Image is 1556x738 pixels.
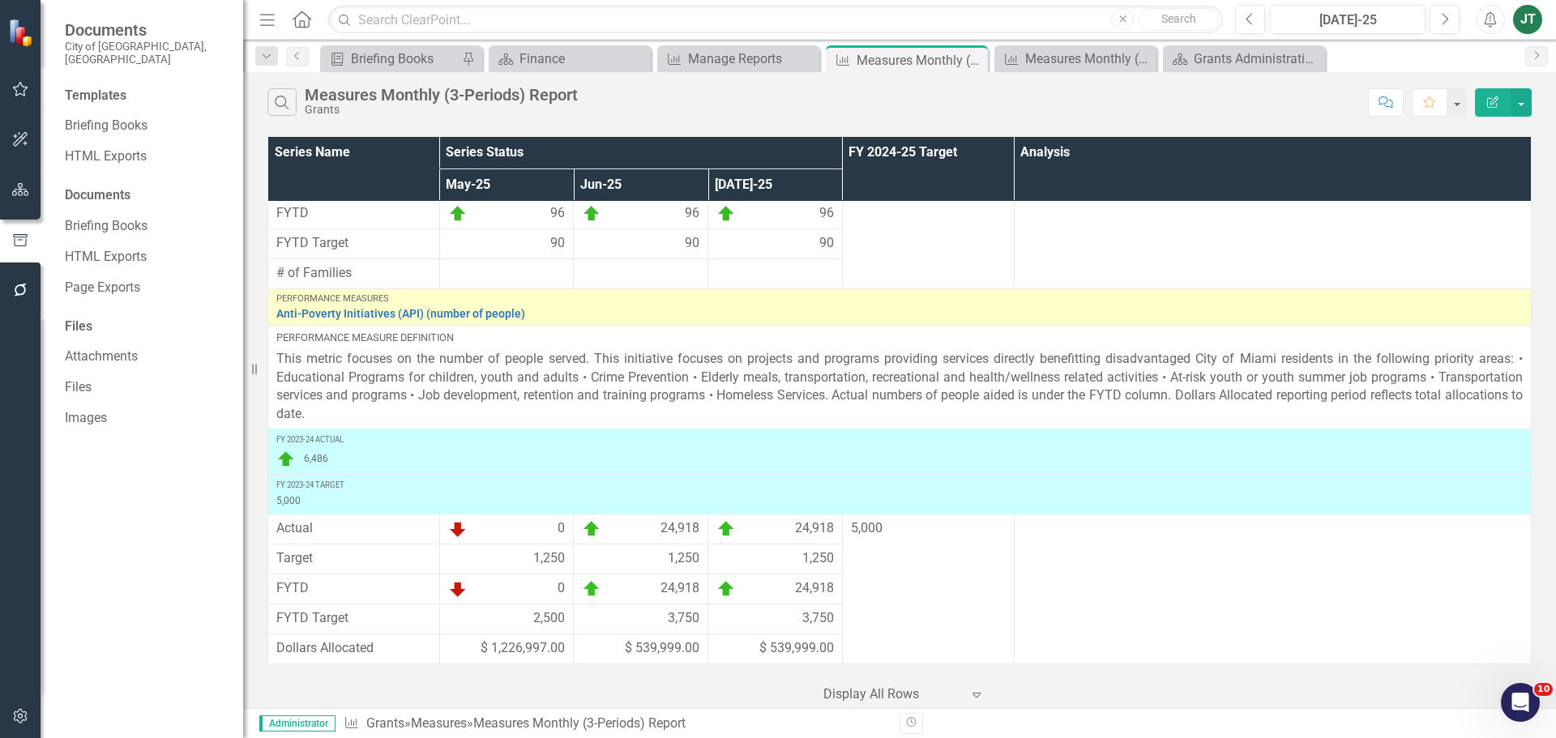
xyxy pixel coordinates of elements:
[550,234,565,253] span: 90
[305,104,578,116] div: Grants
[661,49,815,69] a: Manage Reports
[625,639,699,658] span: $ 539,999.00
[1534,683,1553,696] span: 10
[660,579,699,599] span: 24,918
[65,40,227,66] small: City of [GEOGRAPHIC_DATA], [GEOGRAPHIC_DATA]
[351,49,458,69] div: Briefing Books
[439,633,574,663] td: Double-Click to Edit
[558,519,565,539] span: 0
[1513,5,1542,34] button: JT
[685,204,699,224] span: 96
[448,579,468,599] img: Below Plan
[276,549,431,568] span: Target
[276,331,1523,345] div: Performance Measure Definition
[276,639,431,658] span: Dollars Allocated
[65,409,227,428] a: Images
[65,348,227,366] a: Attachments
[851,520,883,535] span: 5,000
[65,87,227,105] div: Templates
[688,49,815,69] div: Manage Reports
[268,514,440,544] td: Double-Click to Edit
[65,279,227,297] a: Page Exports
[533,609,565,628] span: 2,500
[668,609,699,628] span: 3,750
[819,204,834,224] span: 96
[998,49,1152,69] a: Measures Monthly (3-Periods) Report
[276,480,1523,491] div: FY 2023-24 Target
[268,544,440,574] td: Double-Click to Edit
[366,715,404,731] a: Grants
[305,86,578,104] div: Measures Monthly (3-Periods) Report
[268,288,1532,326] td: Double-Click to Edit Right Click for Context Menu
[65,147,227,166] a: HTML Exports
[1501,683,1540,722] iframe: Intercom live chat
[574,544,708,574] td: Double-Click to Edit
[65,186,227,205] div: Documents
[276,434,1523,446] div: FY 2023-24 Actual
[1270,5,1426,34] button: [DATE]-25
[65,248,227,267] a: HTML Exports
[276,519,431,538] span: Actual
[842,514,1014,663] td: Double-Click to Edit
[574,633,708,663] td: Double-Click to Edit
[802,609,834,628] span: 3,750
[857,50,984,70] div: Measures Monthly (3-Periods) Report
[65,20,227,40] span: Documents
[582,579,601,599] img: On Target
[574,514,708,544] td: Double-Click to Edit
[276,350,1523,424] p: This metric focuses on the number of people served. This initiative focuses on projects and progr...
[574,258,708,288] td: Double-Click to Edit
[582,519,601,539] img: On Target
[708,633,843,663] td: Double-Click to Edit
[1014,514,1531,663] td: Double-Click to Edit
[1276,11,1420,30] div: [DATE]-25
[328,6,1223,34] input: Search ClearPoint...
[708,258,843,288] td: Double-Click to Edit
[448,204,468,224] img: On Target
[276,264,431,283] span: # of Families
[716,204,736,224] img: On Target
[448,519,468,539] img: Below Plan
[304,453,328,464] span: 6,486
[493,49,647,69] a: Finance
[1025,49,1152,69] div: Measures Monthly (3-Periods) Report
[65,217,227,236] a: Briefing Books
[268,326,1532,429] td: Double-Click to Edit
[65,378,227,397] a: Files
[660,519,699,539] span: 24,918
[842,139,1014,288] td: Double-Click to Edit
[276,234,431,253] span: FYTD Target
[276,450,296,469] img: On Target
[411,715,467,731] a: Measures
[802,549,834,568] span: 1,250
[276,609,431,628] span: FYTD Target
[558,579,565,599] span: 0
[344,715,887,733] div: » »
[519,49,647,69] div: Finance
[708,514,843,544] td: Double-Click to Edit
[795,519,834,539] span: 24,918
[276,308,1523,320] a: Anti-Poverty Initiatives (API) (number of people)
[582,204,601,224] img: On Target
[276,204,431,223] span: FYTD
[473,715,686,731] div: Measures Monthly (3-Periods) Report
[716,519,736,539] img: On Target
[716,579,736,599] img: On Target
[439,258,574,288] td: Double-Click to Edit
[8,18,36,46] img: ClearPoint Strategy
[1167,49,1321,69] a: Grants Administration
[819,234,834,253] span: 90
[481,639,565,658] span: $ 1,226,997.00
[276,294,1523,304] div: Performance Measures
[276,495,301,506] span: 5,000
[439,514,574,544] td: Double-Click to Edit
[268,258,440,288] td: Double-Click to Edit
[708,544,843,574] td: Double-Click to Edit
[668,549,699,568] span: 1,250
[268,633,440,663] td: Double-Click to Edit
[276,579,431,598] span: FYTD
[550,204,565,224] span: 96
[439,544,574,574] td: Double-Click to Edit
[685,234,699,253] span: 90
